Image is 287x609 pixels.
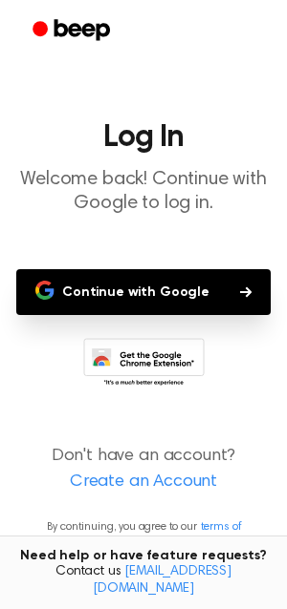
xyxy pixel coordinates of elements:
[16,269,271,315] button: Continue with Google
[15,168,272,216] p: Welcome back! Continue with Google to log in.
[15,444,272,495] p: Don't have an account?
[15,122,272,153] h1: Log In
[19,12,127,50] a: Beep
[15,518,272,570] p: By continuing, you agree to our and , and you opt in to receive emails from us.
[11,564,276,598] span: Contact us
[19,470,268,495] a: Create an Account
[93,565,232,596] a: [EMAIL_ADDRESS][DOMAIN_NAME]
